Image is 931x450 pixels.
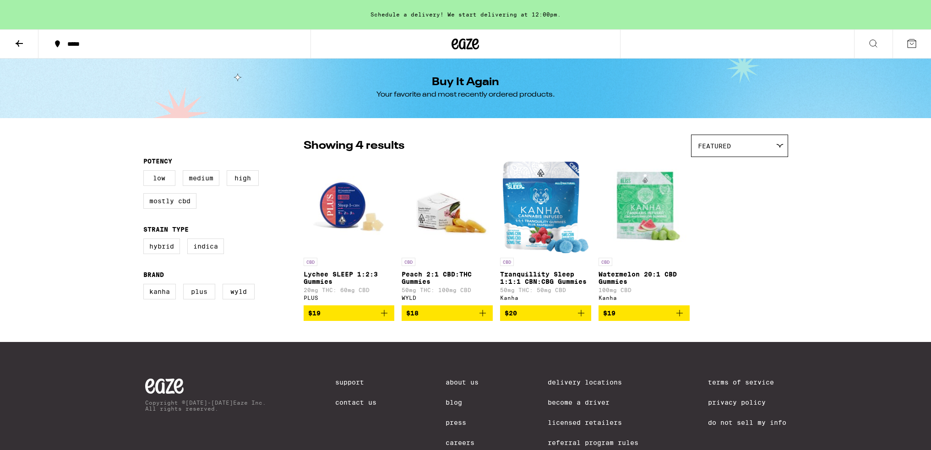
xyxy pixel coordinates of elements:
[402,162,493,305] a: Open page for Peach 2:1 CBD:THC Gummies from WYLD
[603,309,615,317] span: $19
[335,399,376,406] a: Contact Us
[143,271,164,278] legend: Brand
[698,142,731,150] span: Featured
[708,379,786,386] a: Terms of Service
[500,271,591,285] p: Tranquillity Sleep 1:1:1 CBN:CBG Gummies
[304,287,395,293] p: 20mg THC: 60mg CBD
[599,295,690,301] div: Kanha
[599,305,690,321] button: Add to bag
[500,258,514,266] p: CBD
[183,170,219,186] label: Medium
[500,305,591,321] button: Add to bag
[599,162,690,305] a: Open page for Watermelon 20:1 CBD Gummies from Kanha
[223,284,255,299] label: WYLD
[548,399,638,406] a: Become a Driver
[143,193,196,209] label: Mostly CBD
[304,305,395,321] button: Add to bag
[446,399,479,406] a: Blog
[708,399,786,406] a: Privacy Policy
[503,162,588,253] img: Kanha - Tranquillity Sleep 1:1:1 CBN:CBG Gummies
[304,295,395,301] div: PLUS
[446,439,479,446] a: Careers
[402,271,493,285] p: Peach 2:1 CBD:THC Gummies
[599,287,690,293] p: 100mg CBD
[143,284,176,299] label: Kanha
[505,309,517,317] span: $20
[183,284,215,299] label: PLUS
[304,258,317,266] p: CBD
[402,295,493,301] div: WYLD
[187,239,224,254] label: Indica
[446,419,479,426] a: Press
[708,419,786,426] a: Do Not Sell My Info
[304,271,395,285] p: Lychee SLEEP 1:2:3 Gummies
[548,379,638,386] a: Delivery Locations
[402,305,493,321] button: Add to bag
[402,287,493,293] p: 50mg THC: 100mg CBD
[145,400,266,412] p: Copyright © [DATE]-[DATE] Eaze Inc. All rights reserved.
[402,258,415,266] p: CBD
[227,170,259,186] label: High
[599,271,690,285] p: Watermelon 20:1 CBD Gummies
[432,77,499,88] h1: Buy It Again
[446,379,479,386] a: About Us
[143,226,189,233] legend: Strain Type
[500,162,591,305] a: Open page for Tranquillity Sleep 1:1:1 CBN:CBG Gummies from Kanha
[143,170,175,186] label: Low
[304,162,395,305] a: Open page for Lychee SLEEP 1:2:3 Gummies from PLUS
[143,157,172,165] legend: Potency
[376,90,555,100] div: Your favorite and most recently ordered products.
[308,309,321,317] span: $19
[500,287,591,293] p: 50mg THC: 50mg CBD
[548,419,638,426] a: Licensed Retailers
[500,295,591,301] div: Kanha
[335,379,376,386] a: Support
[548,439,638,446] a: Referral Program Rules
[143,239,180,254] label: Hybrid
[406,309,419,317] span: $18
[599,258,612,266] p: CBD
[304,162,395,253] img: PLUS - Lychee SLEEP 1:2:3 Gummies
[304,138,404,154] p: Showing 4 results
[599,162,690,253] img: Kanha - Watermelon 20:1 CBD Gummies
[402,162,493,253] img: WYLD - Peach 2:1 CBD:THC Gummies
